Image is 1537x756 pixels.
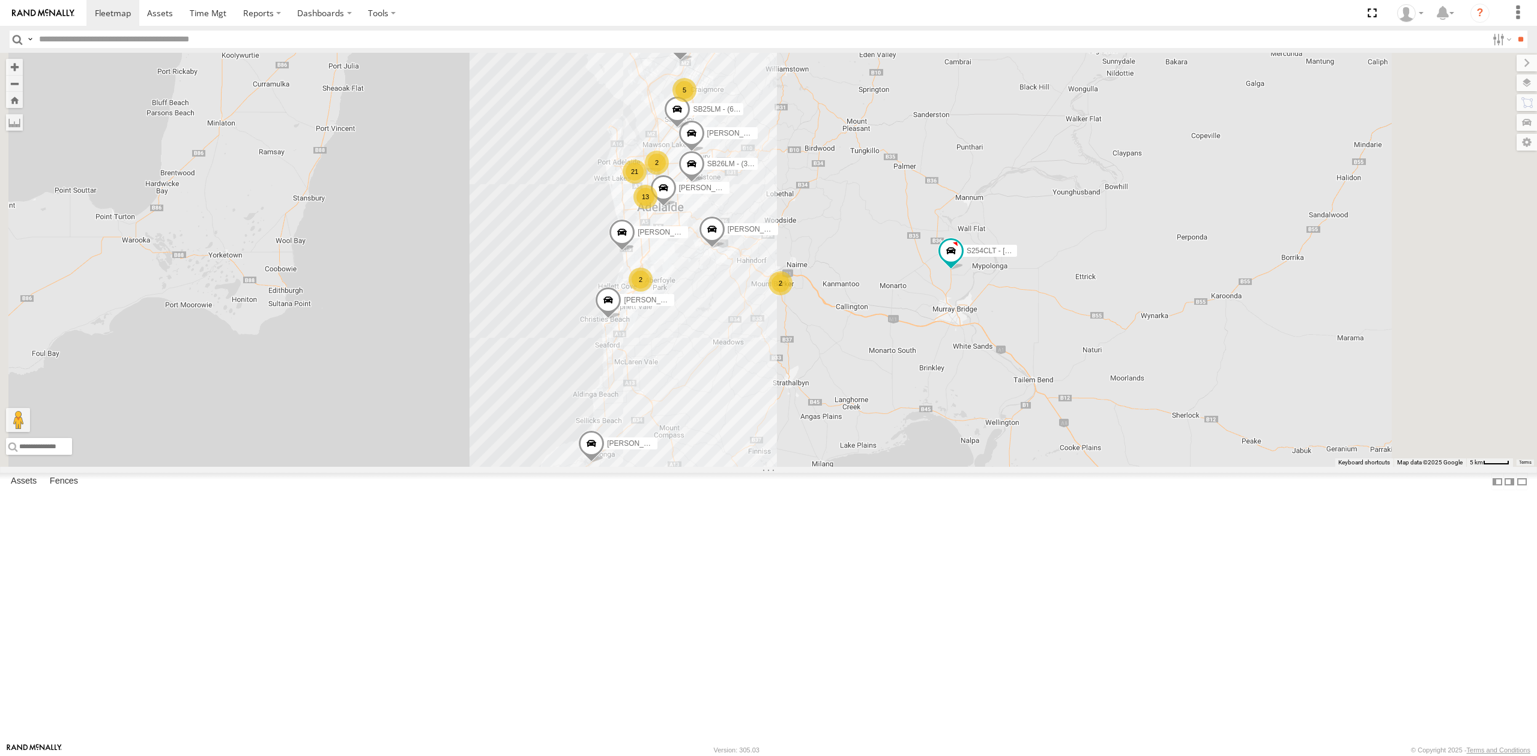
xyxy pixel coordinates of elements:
[1517,134,1537,151] label: Map Settings
[1470,4,1490,23] i: ?
[633,185,657,209] div: 13
[5,473,43,490] label: Assets
[967,247,1062,255] span: S254CLT - [PERSON_NAME]
[7,744,62,756] a: Visit our Website
[714,746,759,754] div: Version: 305.03
[1503,473,1515,490] label: Dock Summary Table to the Right
[1491,473,1503,490] label: Dock Summary Table to the Left
[638,228,697,236] span: [PERSON_NAME]
[25,31,35,48] label: Search Query
[607,439,666,448] span: [PERSON_NAME]
[623,160,647,184] div: 21
[6,114,23,131] label: Measure
[1466,458,1513,467] button: Map Scale: 5 km per 40 pixels
[1519,460,1532,465] a: Terms
[1470,459,1483,466] span: 5 km
[693,105,772,113] span: SB25LM - (6P HINO) R6
[1411,746,1530,754] div: © Copyright 2025 -
[629,268,653,292] div: 2
[6,408,30,432] button: Drag Pegman onto the map to open Street View
[707,130,767,138] span: [PERSON_NAME]
[707,160,786,168] span: SB26LM - (3P HINO) R7
[645,151,669,175] div: 2
[1516,473,1528,490] label: Hide Summary Table
[6,59,23,75] button: Zoom in
[44,473,84,490] label: Fences
[12,9,74,17] img: rand-logo.svg
[6,75,23,92] button: Zoom out
[1397,459,1463,466] span: Map data ©2025 Google
[1338,458,1390,467] button: Keyboard shortcuts
[6,92,23,108] button: Zoom Home
[728,225,787,233] span: [PERSON_NAME]
[679,184,738,192] span: [PERSON_NAME]
[624,296,683,304] span: [PERSON_NAME]
[1467,746,1530,754] a: Terms and Conditions
[1488,31,1514,48] label: Search Filter Options
[672,78,696,102] div: 5
[768,271,793,295] div: 2
[1393,4,1428,22] div: Peter Lu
